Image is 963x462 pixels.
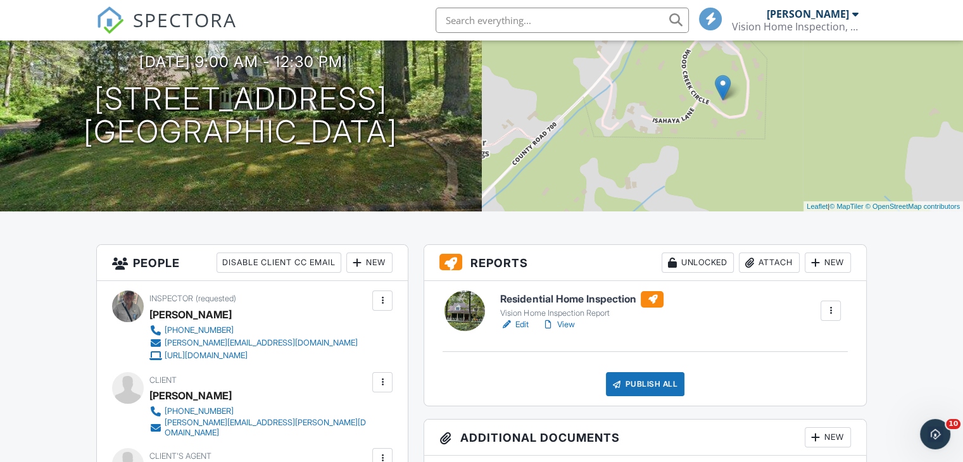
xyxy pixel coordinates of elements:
span: (requested) [196,294,236,303]
a: Residential Home Inspection Vision Home Inspection Report [500,291,664,319]
div: Attach [739,253,800,273]
a: Edit [500,318,529,331]
div: Disable Client CC Email [217,253,341,273]
a: © MapTiler [829,203,864,210]
a: [PERSON_NAME][EMAIL_ADDRESS][PERSON_NAME][DOMAIN_NAME] [149,418,369,438]
h3: People [97,245,408,281]
span: Inspector [149,294,193,303]
h6: Residential Home Inspection [500,291,664,308]
span: SPECTORA [133,6,237,33]
div: [PERSON_NAME][EMAIL_ADDRESS][PERSON_NAME][DOMAIN_NAME] [165,418,369,438]
div: [PERSON_NAME] [767,8,849,20]
h3: Reports [424,245,866,281]
div: [PERSON_NAME] [149,305,232,324]
span: 10 [946,419,960,429]
div: Vision Home Inspection, LLC [732,20,859,33]
div: Vision Home Inspection Report [500,308,664,318]
iframe: Intercom live chat [920,419,950,449]
a: View [541,318,574,331]
div: New [346,253,393,273]
input: Search everything... [436,8,689,33]
img: The Best Home Inspection Software - Spectora [96,6,124,34]
div: New [805,253,851,273]
a: [PHONE_NUMBER] [149,405,369,418]
a: [URL][DOMAIN_NAME] [149,349,358,362]
a: [PHONE_NUMBER] [149,324,358,337]
h3: Additional Documents [424,420,866,456]
div: | [803,201,963,212]
span: Client's Agent [149,451,211,461]
span: Client [149,375,177,385]
div: Unlocked [662,253,734,273]
div: [PERSON_NAME] [149,386,232,405]
h1: [STREET_ADDRESS] [GEOGRAPHIC_DATA] [84,82,398,149]
div: [PHONE_NUMBER] [165,325,234,335]
div: Publish All [606,372,685,396]
div: [URL][DOMAIN_NAME] [165,351,248,361]
a: Leaflet [807,203,828,210]
a: © OpenStreetMap contributors [865,203,960,210]
a: [PERSON_NAME][EMAIL_ADDRESS][DOMAIN_NAME] [149,337,358,349]
div: [PERSON_NAME][EMAIL_ADDRESS][DOMAIN_NAME] [165,338,358,348]
div: New [805,427,851,447]
div: [PHONE_NUMBER] [165,406,234,416]
h3: [DATE] 9:00 am - 12:30 pm [139,53,343,70]
a: SPECTORA [96,17,237,44]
